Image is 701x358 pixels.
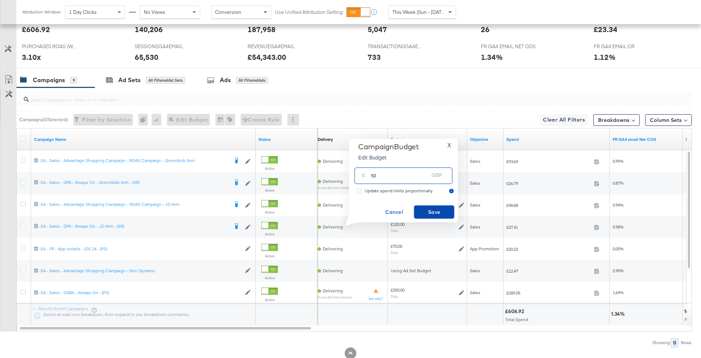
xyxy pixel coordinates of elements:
[236,77,268,84] div: All Filtered Ads
[41,158,229,165] a: SA - Sales - Advantage Shopping Campaign - ROAS Campaign - Greenbids Arm
[215,9,241,15] span: Conversion
[29,89,630,104] input: Search Campaigns by Name, ID or Objective
[261,166,278,171] label: Active
[318,136,333,142] a: Reflects the ability of your Ad Campaign to achieve delivery based on ad states, schedule and bud...
[19,116,68,123] div: Campaigns ( 0 Selected)
[261,210,278,215] label: Active
[506,290,591,296] span: £289.05
[613,202,624,208] span: 0.94%
[323,202,343,208] span: Delivering
[258,136,314,142] a: Shows the current state of your Ad Campaign.
[135,24,163,35] div: 140,206
[41,290,241,296] a: SA - Sales - DABA - Always On - (PS)
[470,180,480,186] span: Sales
[41,223,229,231] a: SA - Sales - DPA - Always On - JD Arm - (SR)
[506,203,591,208] span: £98.88
[613,268,624,273] span: 2.90%
[505,317,528,322] span: Total Spend
[261,232,278,236] label: Active
[391,243,402,249] div: £70.00
[33,76,65,84] div: Campaigns
[444,142,454,148] button: X
[318,136,333,142] div: Delivery
[470,246,499,251] span: App Promotion
[481,43,536,50] span: FR GA4 EMAIL NET COS
[41,246,241,252] a: SA - FR - App installs - iOS 14 - (PS)
[34,136,253,142] a: Your campaign name.
[429,170,445,184] div: GBP
[470,290,480,295] span: Sales
[505,308,526,315] div: £606.92
[368,52,381,62] div: 733
[593,114,640,126] button: Breakdowns
[686,224,695,230] span: 4,472
[323,224,343,230] span: Delivering
[506,181,591,186] span: £26.79
[613,224,624,230] span: 0.98%
[358,154,419,161] p: Edit Budget
[470,158,480,164] span: Sales
[220,76,231,84] div: Ads
[686,268,695,273] span: 2,042
[22,52,41,62] div: 3.10x
[368,43,422,50] span: TRANSACTIONSGA4EMAIL
[146,77,185,84] div: All Filtered Ad Sets
[613,136,680,142] a: FR GA4 Net COS
[470,224,480,230] span: Sales
[613,158,624,164] span: 0.99%
[447,140,451,150] span: X
[41,180,229,187] a: SA - Sales - DPA - Always On - Greenbids Arm - (SR)
[594,52,616,62] div: 1.12%
[417,208,451,217] span: Save
[685,317,698,322] span: People
[391,294,398,299] sub: Daily
[248,52,286,62] div: £54,343.00
[144,9,165,15] span: No Views
[41,180,229,185] div: SA - Sales - DPA - Always On - Greenbids Arm - (SR)
[613,246,624,251] span: 0.00%
[135,52,158,62] div: 65,530
[323,288,343,293] span: Delivering
[686,202,697,208] span: 22,469
[686,246,695,251] span: 3,733
[391,250,398,255] sub: Daily
[358,142,419,151] div: Campaign Budget
[391,228,398,233] sub: Daily
[652,340,671,345] div: Showing:
[248,24,276,35] div: 187,958
[41,268,241,274] div: SA - Sales - Advantage Shopping Campaign - Non Dynamic
[686,290,697,295] span: 86,333
[414,205,454,219] button: Save
[470,136,501,142] a: Your campaign's objective.
[594,24,617,35] div: £23.34
[371,165,429,181] input: Enter your budget
[275,9,344,16] label: Use Unified Attribution Setting:
[613,290,624,295] span: 1.69%
[481,52,503,62] div: 1.34%
[681,340,692,345] div: Rows
[543,115,585,124] span: Clear All Filters
[261,276,278,280] label: Active
[506,159,591,164] span: £93.69
[506,246,591,252] span: £20.22
[248,43,302,50] span: REVENUEGA4EMAIL
[323,178,343,184] span: Delivering
[261,297,278,302] label: Active
[365,188,433,193] span: Update spend limits proportionally
[70,77,77,84] div: 9
[391,136,464,142] a: The maximum amount you're willing to spend on your ads, on average each day or over the lifetime ...
[359,170,368,184] div: £
[368,24,387,35] div: 5,047
[69,9,97,15] span: 1 Day Clicks
[506,268,591,274] span: £12.47
[323,268,343,273] span: Delivering
[374,205,414,219] button: Cancel
[41,201,229,209] a: SA - Sales - Advantage Shopping Campaign - ROAS Campaign - JD Arm
[323,246,343,251] span: Delivering
[261,188,278,193] label: Active
[22,43,77,50] span: PURCHASES ROAS (WEBSITE EVENTS)
[686,180,695,186] span: 5,972
[506,136,607,142] a: The total amount spent to date.
[391,222,405,227] div: £120.00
